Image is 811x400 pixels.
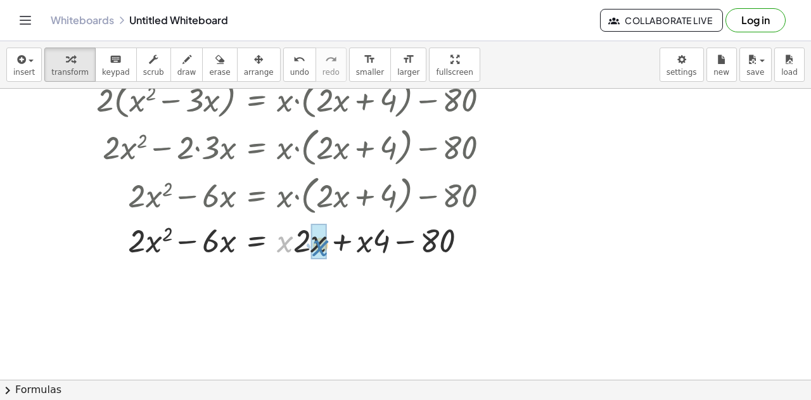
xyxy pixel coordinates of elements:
[202,48,237,82] button: erase
[102,68,130,77] span: keypad
[746,68,764,77] span: save
[51,68,89,77] span: transform
[316,48,347,82] button: redoredo
[110,52,122,67] i: keyboard
[209,68,230,77] span: erase
[706,48,737,82] button: new
[95,48,137,82] button: keyboardkeypad
[51,14,114,27] a: Whiteboards
[237,48,281,82] button: arrange
[322,68,340,77] span: redo
[44,48,96,82] button: transform
[774,48,805,82] button: load
[356,68,384,77] span: smaller
[325,52,337,67] i: redo
[364,52,376,67] i: format_size
[136,48,171,82] button: scrub
[177,68,196,77] span: draw
[429,48,480,82] button: fullscreen
[781,68,798,77] span: load
[170,48,203,82] button: draw
[349,48,391,82] button: format_sizesmaller
[6,48,42,82] button: insert
[143,68,164,77] span: scrub
[667,68,697,77] span: settings
[739,48,772,82] button: save
[725,8,786,32] button: Log in
[390,48,426,82] button: format_sizelarger
[436,68,473,77] span: fullscreen
[600,9,723,32] button: Collaborate Live
[713,68,729,77] span: new
[293,52,305,67] i: undo
[290,68,309,77] span: undo
[397,68,419,77] span: larger
[402,52,414,67] i: format_size
[244,68,274,77] span: arrange
[283,48,316,82] button: undoundo
[660,48,704,82] button: settings
[13,68,35,77] span: insert
[611,15,712,26] span: Collaborate Live
[15,10,35,30] button: Toggle navigation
